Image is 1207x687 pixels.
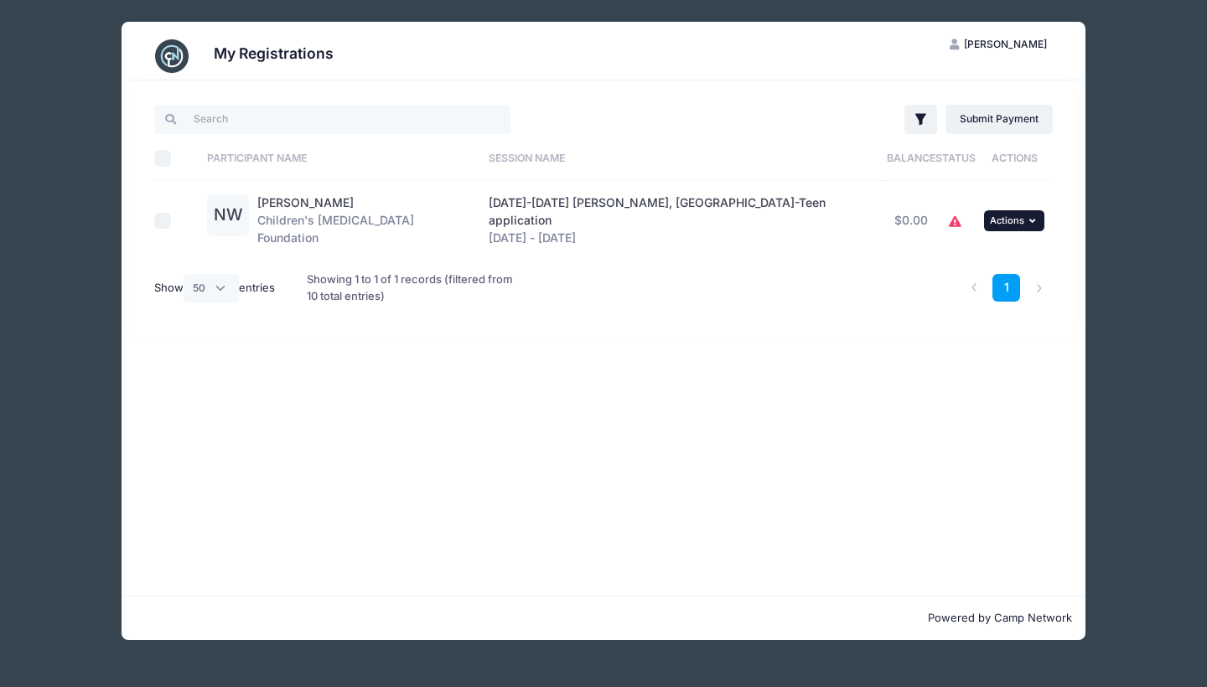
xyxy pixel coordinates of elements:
div: Showing 1 to 1 of 1 records (filtered from 10 total entries) [307,261,519,315]
th: Participant Name: activate to sort column ascending [199,137,481,181]
div: Children's [MEDICAL_DATA] Foundation [257,194,472,247]
button: Actions [984,210,1044,230]
span: [PERSON_NAME] [964,38,1047,50]
a: [PERSON_NAME] [257,195,354,209]
input: Search [154,105,510,133]
th: Balance: activate to sort column ascending [886,137,936,181]
a: Submit Payment [945,105,1054,133]
th: Select All [154,137,199,181]
span: [DATE]-[DATE] [PERSON_NAME], [GEOGRAPHIC_DATA]-Teen application [489,195,826,227]
img: CampNetwork [155,39,189,73]
div: NW [207,194,249,236]
th: Session Name: activate to sort column ascending [480,137,886,181]
th: Actions: activate to sort column ascending [976,137,1053,181]
span: Actions [990,214,1024,226]
label: Show entries [154,274,275,302]
select: Showentries [184,274,239,302]
p: Powered by Camp Network [135,610,1072,627]
h3: My Registrations [214,44,334,62]
div: [DATE] - [DATE] [489,194,878,247]
a: NW [207,209,249,223]
td: $0.00 [886,181,936,261]
button: [PERSON_NAME] [935,30,1061,59]
th: Status: activate to sort column ascending [935,137,976,181]
a: 1 [992,274,1020,302]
